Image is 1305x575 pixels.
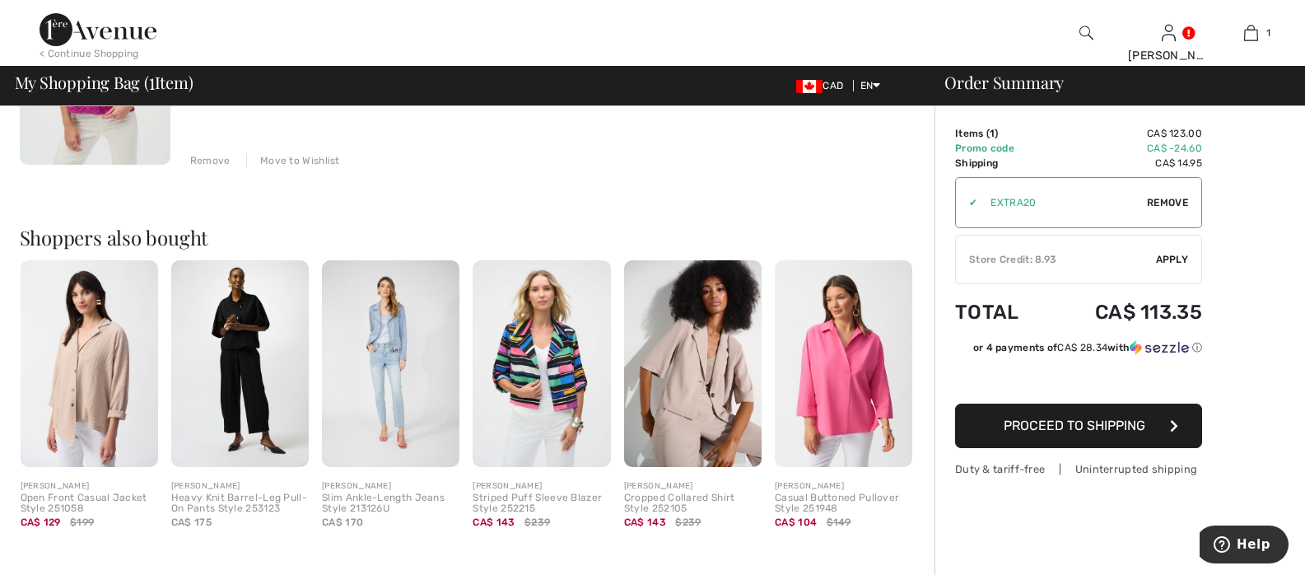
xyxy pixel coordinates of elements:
[190,153,231,168] div: Remove
[624,517,666,528] span: CA$ 143
[473,517,515,528] span: CA$ 143
[1156,252,1189,267] span: Apply
[246,153,340,168] div: Move to Wishlist
[955,284,1047,340] td: Total
[171,260,309,467] img: Heavy Knit Barrel-Leg Pull-On Pants Style 253123
[322,260,459,467] img: Slim Ankle-Length Jeans Style 213126U
[624,480,762,493] div: [PERSON_NAME]
[624,260,762,467] img: Cropped Collared Shirt Style 252105
[171,480,309,493] div: [PERSON_NAME]
[20,227,925,247] h2: Shoppers also bought
[1210,23,1291,43] a: 1
[955,404,1202,448] button: Proceed to Shipping
[473,493,610,516] div: Striped Puff Sleeve Blazer Style 252215
[1047,284,1202,340] td: CA$ 113.35
[1079,23,1093,43] img: search the website
[955,461,1202,477] div: Duty & tariff-free | Uninterrupted shipping
[1200,526,1289,567] iframe: Opens a widget where you can find more information
[171,493,309,516] div: Heavy Knit Barrel-Leg Pull-On Pants Style 253123
[990,128,995,139] span: 1
[956,252,1156,267] div: Store Credit: 8.93
[149,70,155,91] span: 1
[925,74,1295,91] div: Order Summary
[322,480,459,493] div: [PERSON_NAME]
[1047,126,1202,141] td: CA$ 123.00
[1162,23,1176,43] img: My Info
[955,126,1047,141] td: Items ( )
[955,361,1202,398] iframe: PayPal-paypal
[1047,156,1202,171] td: CA$ 14.95
[1244,23,1258,43] img: My Bag
[860,80,881,91] span: EN
[21,480,158,493] div: [PERSON_NAME]
[70,515,94,530] span: $199
[473,480,610,493] div: [PERSON_NAME]
[473,260,610,467] img: Striped Puff Sleeve Blazer Style 252215
[796,80,850,91] span: CAD
[21,493,158,516] div: Open Front Casual Jacket Style 251058
[1162,25,1176,40] a: Sign In
[1004,418,1145,433] span: Proceed to Shipping
[40,46,139,61] div: < Continue Shopping
[524,515,550,530] span: $239
[955,141,1047,156] td: Promo code
[1057,342,1107,353] span: CA$ 28.34
[1130,340,1189,355] img: Sezzle
[40,13,156,46] img: 1ère Avenue
[827,515,851,530] span: $149
[775,493,912,516] div: Casual Buttoned Pullover Style 251948
[675,515,701,530] span: $239
[977,178,1147,227] input: Promo code
[21,260,158,467] img: Open Front Casual Jacket Style 251058
[775,517,817,528] span: CA$ 104
[796,80,823,93] img: Canadian Dollar
[171,517,212,528] span: CA$ 175
[1266,26,1270,40] span: 1
[322,517,363,528] span: CA$ 170
[322,493,459,516] div: Slim Ankle-Length Jeans Style 213126U
[21,517,61,528] span: CA$ 129
[955,340,1202,361] div: or 4 payments ofCA$ 28.34withSezzle Click to learn more about Sezzle
[775,480,912,493] div: [PERSON_NAME]
[1128,47,1209,64] div: [PERSON_NAME]
[973,340,1202,355] div: or 4 payments of with
[775,260,912,467] img: Casual Buttoned Pullover Style 251948
[1147,195,1188,210] span: Remove
[1047,141,1202,156] td: CA$ -24.60
[624,493,762,516] div: Cropped Collared Shirt Style 252105
[956,195,977,210] div: ✔
[15,74,193,91] span: My Shopping Bag ( Item)
[955,156,1047,171] td: Shipping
